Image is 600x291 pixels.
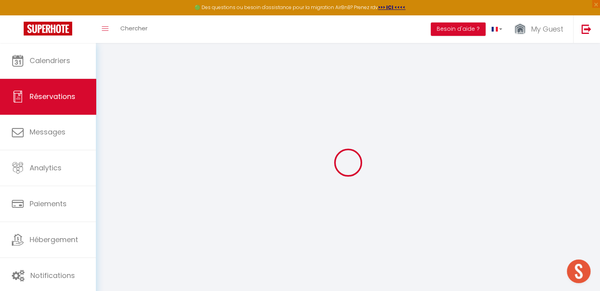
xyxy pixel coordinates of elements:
[30,270,75,280] span: Notifications
[581,24,591,34] img: logout
[30,199,67,209] span: Paiements
[431,22,486,36] button: Besoin d'aide ?
[514,22,526,36] img: ...
[30,91,75,101] span: Réservations
[508,15,573,43] a: ... My Guest
[30,56,70,65] span: Calendriers
[120,24,148,32] span: Chercher
[531,24,563,34] span: My Guest
[30,163,62,173] span: Analytics
[24,22,72,35] img: Super Booking
[30,235,78,244] span: Hébergement
[378,4,406,11] a: >>> ICI <<<<
[567,259,591,283] div: Ouvrir le chat
[114,15,153,43] a: Chercher
[30,127,65,137] span: Messages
